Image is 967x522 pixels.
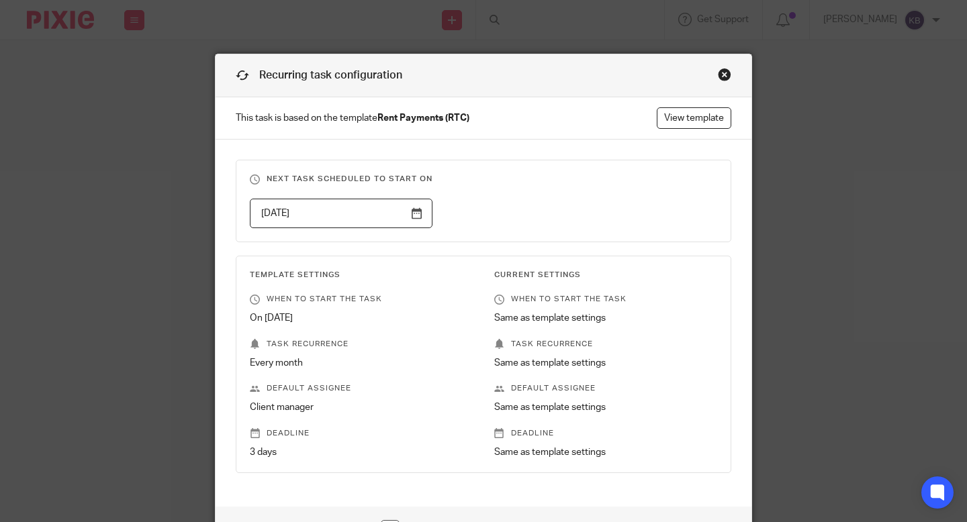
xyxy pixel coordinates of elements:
p: Task recurrence [250,339,473,350]
div: Close this dialog window [718,68,731,81]
p: Every month [250,356,473,370]
p: Deadline [250,428,473,439]
p: Deadline [494,428,717,439]
strong: Rent Payments (RTC) [377,113,469,123]
p: On [DATE] [250,311,473,325]
h3: Template Settings [250,270,473,280]
p: Same as template settings [494,311,717,325]
p: Same as template settings [494,356,717,370]
p: When to start the task [494,294,717,305]
p: Default assignee [250,383,473,394]
p: Default assignee [494,383,717,394]
p: When to start the task [250,294,473,305]
p: 3 days [250,446,473,459]
h3: Next task scheduled to start on [250,174,717,185]
p: Same as template settings [494,401,717,414]
p: Same as template settings [494,446,717,459]
p: Client manager [250,401,473,414]
h3: Current Settings [494,270,717,280]
span: This task is based on the template [236,111,469,125]
h1: Recurring task configuration [236,68,402,83]
p: Task recurrence [494,339,717,350]
a: View template [657,107,731,129]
